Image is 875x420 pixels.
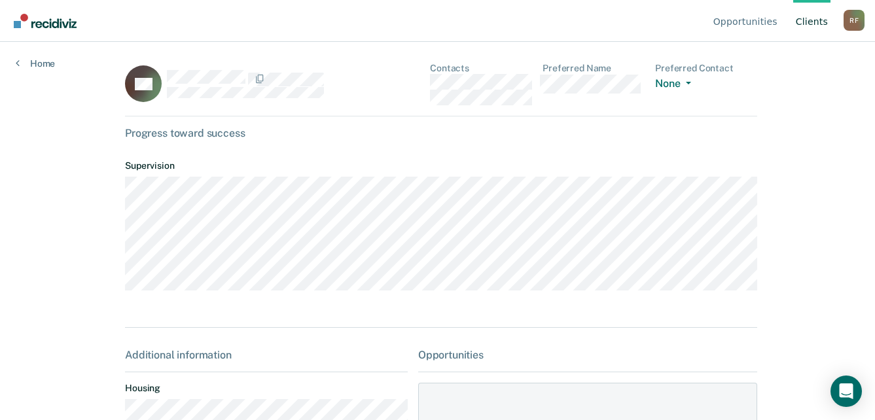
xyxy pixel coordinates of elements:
[655,77,696,92] button: None
[125,127,757,139] div: Progress toward success
[655,63,757,74] dt: Preferred Contact
[125,383,408,394] dt: Housing
[830,376,862,407] div: Open Intercom Messenger
[125,160,757,171] dt: Supervision
[16,58,55,69] a: Home
[14,14,77,28] img: Recidiviz
[418,349,757,361] div: Opportunities
[844,10,865,31] div: R F
[844,10,865,31] button: Profile dropdown button
[125,349,408,361] div: Additional information
[543,63,645,74] dt: Preferred Name
[430,63,532,74] dt: Contacts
